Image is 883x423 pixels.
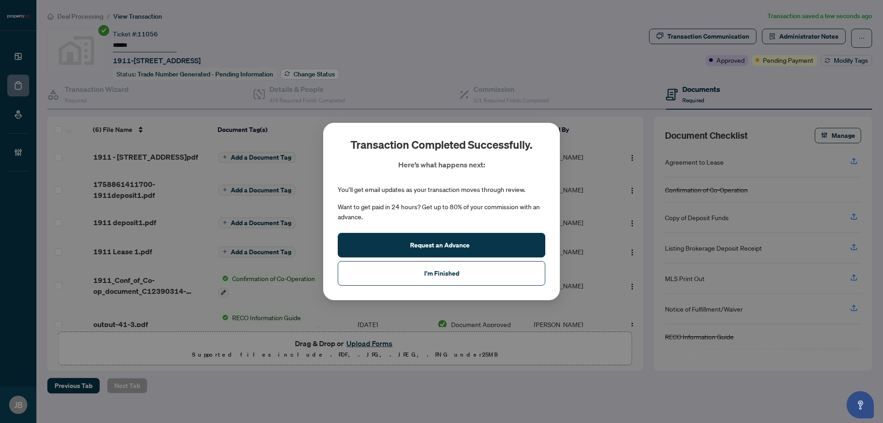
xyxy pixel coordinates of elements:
[847,391,874,418] button: Open asap
[398,159,485,170] p: Here’s what happens next:
[338,261,545,286] button: I'm Finished
[350,137,533,152] h2: Transaction completed successfully.
[338,185,525,195] div: You’ll get email updates as your transaction moves through review.
[338,202,545,222] div: Want to get paid in 24 hours? Get up to 80% of your commission with an advance.
[338,233,545,257] button: Request an Advance
[424,266,459,281] span: I'm Finished
[410,238,470,252] span: Request an Advance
